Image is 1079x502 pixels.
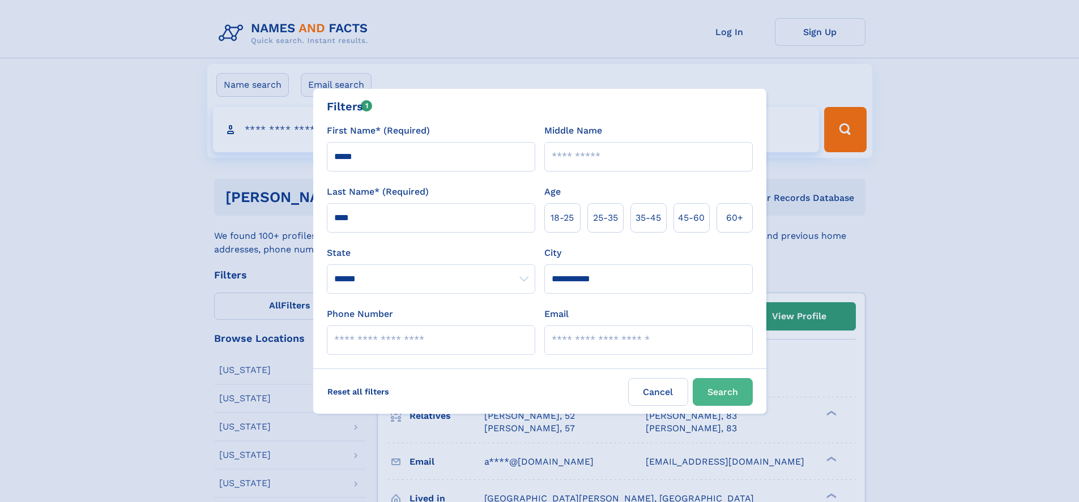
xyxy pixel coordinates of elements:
[327,185,429,199] label: Last Name* (Required)
[544,185,561,199] label: Age
[628,378,688,406] label: Cancel
[320,378,396,405] label: Reset all filters
[678,211,705,225] span: 45‑60
[593,211,618,225] span: 25‑35
[544,124,602,138] label: Middle Name
[551,211,574,225] span: 18‑25
[327,124,430,138] label: First Name* (Required)
[636,211,661,225] span: 35‑45
[544,307,569,321] label: Email
[327,246,535,260] label: State
[327,307,393,321] label: Phone Number
[726,211,743,225] span: 60+
[693,378,753,406] button: Search
[327,98,373,115] div: Filters
[544,246,561,260] label: City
